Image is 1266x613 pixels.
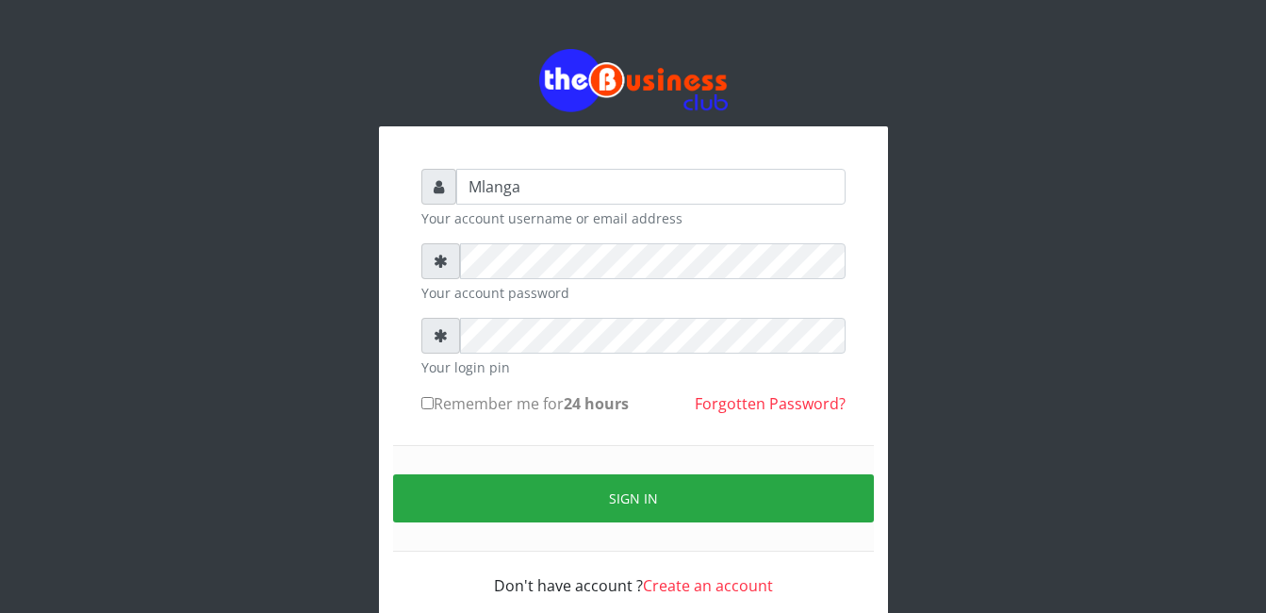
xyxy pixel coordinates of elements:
a: Create an account [643,575,773,596]
label: Remember me for [421,392,629,415]
input: Username or email address [456,169,846,205]
button: Sign in [393,474,874,522]
b: 24 hours [564,393,629,414]
small: Your login pin [421,357,846,377]
div: Don't have account ? [421,552,846,597]
input: Remember me for24 hours [421,397,434,409]
small: Your account username or email address [421,208,846,228]
a: Forgotten Password? [695,393,846,414]
small: Your account password [421,283,846,303]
